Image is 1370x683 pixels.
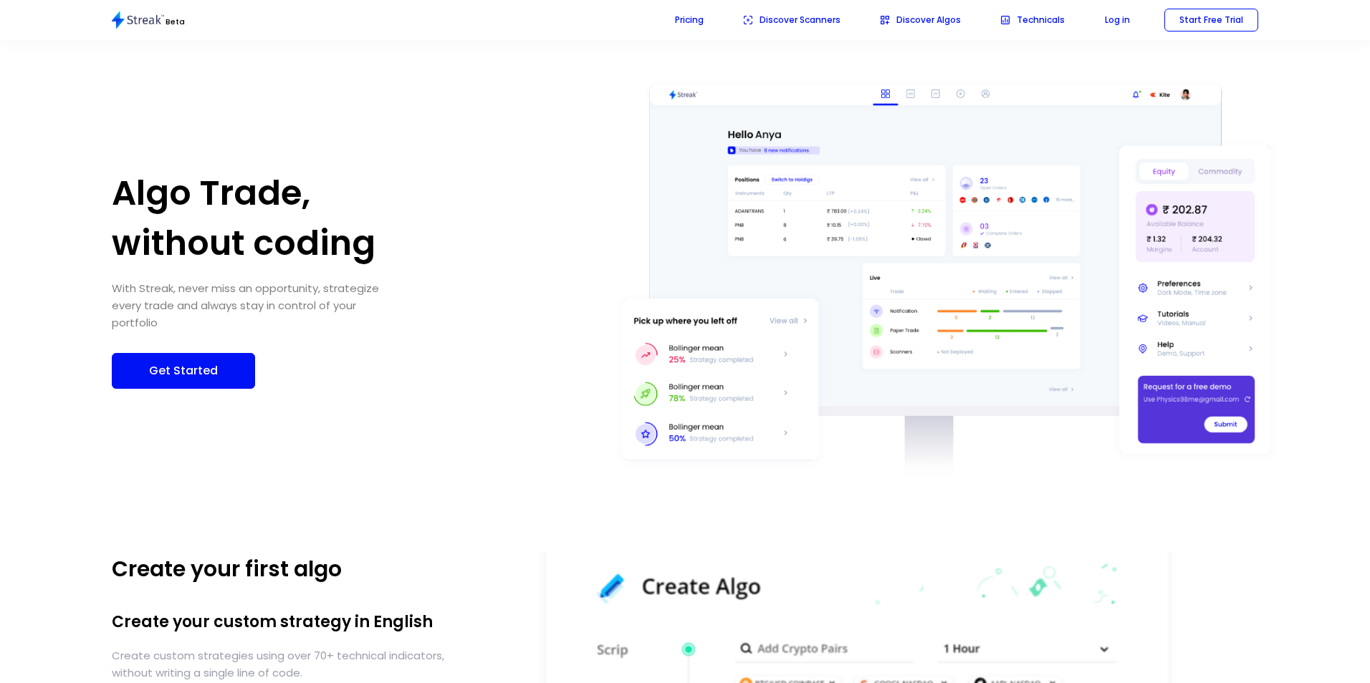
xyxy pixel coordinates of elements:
[981,8,1085,32] button: Technicals
[675,14,704,26] p: Pricing
[1085,8,1150,32] button: Log in
[760,14,840,26] p: Discover Scanners
[112,353,255,389] button: Get Started
[861,8,981,32] button: Discover Algos
[166,16,185,28] p: Beta
[1164,9,1258,32] button: Start Free Trial
[112,647,456,682] p: Create custom strategies using over 70+ technical indicators, without writing a single line of code.
[112,168,406,268] h1: Algo Trade, without coding
[896,14,961,26] p: Discover Algos
[127,362,240,380] p: Get Started
[112,608,456,636] h1: Create your custom strategy in English
[1179,14,1243,26] p: Start Free Trial
[1105,14,1130,26] p: Log in
[1017,14,1065,26] p: Technicals
[112,552,456,586] p: Create your first algo
[655,8,724,32] button: Pricing
[112,280,398,331] h5: With Streak, never miss an opportunity, strategize every trade and always stay in control of your...
[724,8,861,32] button: Discover Scanners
